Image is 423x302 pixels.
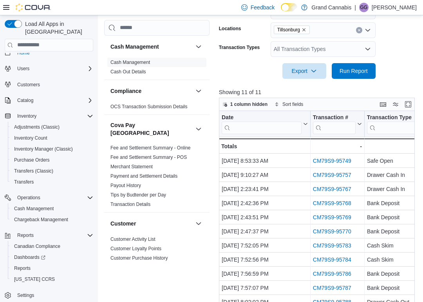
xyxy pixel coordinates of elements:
[14,231,37,240] button: Reports
[302,27,306,32] button: Remove Tillsonburg from selection in this group
[110,192,166,197] a: Tips by Budtender per Day
[219,44,260,51] label: Transaction Types
[367,198,422,208] div: Bank Deposit
[356,27,362,33] button: Clear input
[367,156,422,166] div: Safe Open
[11,122,93,132] span: Adjustments (Classic)
[8,166,96,176] button: Transfers (Classic)
[11,204,93,213] span: Cash Management
[110,219,192,227] button: Customer
[2,95,96,106] button: Catalog
[313,114,356,121] div: Transaction #
[332,63,376,79] button: Run Report
[110,87,192,95] button: Compliance
[313,172,351,178] a: CM79S9-95757
[104,102,210,114] div: Compliance
[14,111,40,121] button: Inventory
[110,246,161,251] a: Customer Loyalty Points
[110,104,188,109] a: OCS Transaction Submission Details
[110,164,153,169] a: Merchant Statement
[367,255,422,264] div: Cash Skim
[110,154,187,160] a: Fee and Settlement Summary - POS
[11,166,93,176] span: Transfers (Classic)
[104,57,210,79] div: Cash Management
[313,271,351,277] a: CM79S9-95786
[14,231,93,240] span: Reports
[2,111,96,122] button: Inventory
[110,145,191,150] a: Fee and Settlement Summary - Online
[11,133,51,143] a: Inventory Count
[219,25,241,32] label: Locations
[14,254,45,260] span: Dashboards
[222,184,308,194] div: [DATE] 2:23:41 PM
[11,155,93,165] span: Purchase Orders
[14,124,60,130] span: Adjustments (Classic)
[222,156,308,166] div: [DATE] 8:53:33 AM
[11,264,93,273] span: Reports
[277,26,300,34] span: Tillsonburg
[367,241,422,250] div: Cash Skim
[230,101,268,107] span: 1 column hidden
[222,283,308,293] div: [DATE] 7:57:07 PM
[14,48,33,58] a: Home
[14,48,93,58] span: Home
[17,292,34,298] span: Settings
[194,42,203,51] button: Cash Management
[14,206,54,212] span: Cash Management
[367,227,422,236] div: Bank Deposit
[222,255,308,264] div: [DATE] 7:52:56 PM
[104,143,210,212] div: Cova Pay [GEOGRAPHIC_DATA]
[2,192,96,203] button: Operations
[354,3,356,12] p: |
[11,242,63,251] a: Canadian Compliance
[8,274,96,285] button: [US_STATE] CCRS
[2,289,96,301] button: Settings
[219,100,271,109] button: 1 column hidden
[110,255,168,260] a: Customer Purchase History
[14,193,93,202] span: Operations
[365,27,371,33] button: Open list of options
[313,158,351,164] a: CM79S9-95749
[311,3,351,12] p: Grand Cannabis
[359,3,369,12] div: Greg Gaudreau
[17,195,40,201] span: Operations
[194,86,203,95] button: Compliance
[11,144,93,154] span: Inventory Manager (Classic)
[313,285,351,291] a: CM79S9-95787
[11,275,58,284] a: [US_STATE] CCRS
[8,203,96,214] button: Cash Management
[11,166,56,176] a: Transfers (Classic)
[14,146,73,152] span: Inventory Manager (Classic)
[2,47,96,58] button: Home
[378,100,388,109] button: Keyboard shortcuts
[222,198,308,208] div: [DATE] 2:42:36 PM
[11,253,49,262] a: Dashboards
[110,69,146,74] a: Cash Out Details
[8,176,96,187] button: Transfers
[8,263,96,274] button: Reports
[222,269,308,278] div: [DATE] 7:56:59 PM
[14,243,60,249] span: Canadian Compliance
[11,242,93,251] span: Canadian Compliance
[194,124,203,133] button: Cova Pay [GEOGRAPHIC_DATA]
[17,113,36,119] span: Inventory
[222,114,302,134] div: Date
[271,100,306,109] button: Sort fields
[11,275,93,284] span: Washington CCRS
[367,283,422,293] div: Bank Deposit
[391,100,400,109] button: Display options
[219,88,417,96] p: Showing 11 of 11
[11,204,57,213] a: Cash Management
[14,276,55,282] span: [US_STATE] CCRS
[14,265,31,271] span: Reports
[367,170,422,180] div: Drawer Cash In
[110,42,159,50] h3: Cash Management
[372,3,417,12] p: [PERSON_NAME]
[14,135,47,141] span: Inventory Count
[8,155,96,166] button: Purchase Orders
[11,144,76,154] a: Inventory Manager (Classic)
[221,142,308,151] div: Totals
[274,25,310,34] span: Tillsonburg
[14,157,50,163] span: Purchase Orders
